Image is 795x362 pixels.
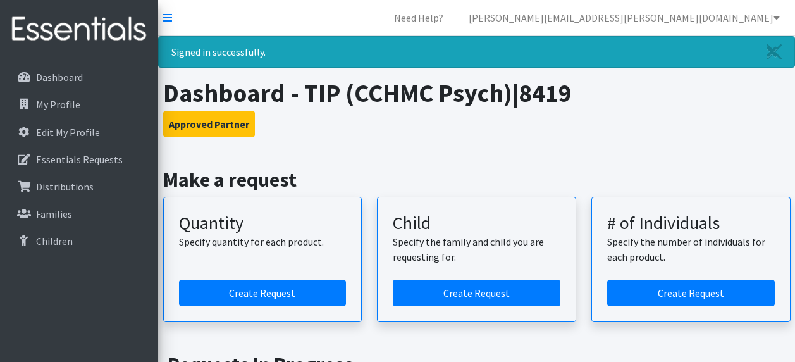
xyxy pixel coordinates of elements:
[36,98,80,111] p: My Profile
[163,168,791,192] h2: Make a request
[393,213,560,234] h3: Child
[754,37,794,67] a: Close
[36,153,123,166] p: Essentials Requests
[179,234,347,249] p: Specify quantity for each product.
[5,92,153,117] a: My Profile
[393,234,560,265] p: Specify the family and child you are requesting for.
[459,5,790,30] a: [PERSON_NAME][EMAIL_ADDRESS][PERSON_NAME][DOMAIN_NAME]
[5,228,153,254] a: Children
[5,120,153,145] a: Edit My Profile
[5,174,153,199] a: Distributions
[36,71,83,84] p: Dashboard
[607,213,775,234] h3: # of Individuals
[36,180,94,193] p: Distributions
[5,201,153,227] a: Families
[384,5,453,30] a: Need Help?
[36,235,73,247] p: Children
[158,36,795,68] div: Signed in successfully.
[179,280,347,306] a: Create a request by quantity
[607,234,775,265] p: Specify the number of individuals for each product.
[36,126,100,139] p: Edit My Profile
[393,280,560,306] a: Create a request for a child or family
[5,65,153,90] a: Dashboard
[36,208,72,220] p: Families
[5,147,153,172] a: Essentials Requests
[5,8,153,51] img: HumanEssentials
[163,78,791,108] h1: Dashboard - TIP (CCHMC Psych)|8419
[607,280,775,306] a: Create a request by number of individuals
[163,111,255,137] button: Approved Partner
[179,213,347,234] h3: Quantity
